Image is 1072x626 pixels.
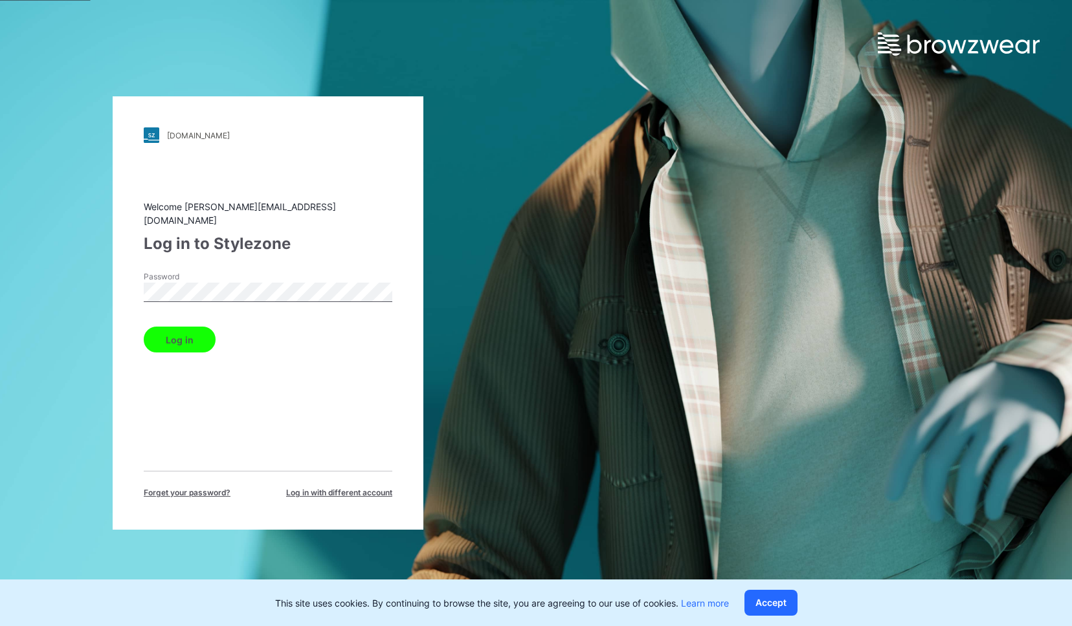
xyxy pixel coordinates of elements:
div: Log in to Stylezone [144,232,392,255]
img: stylezone-logo.562084cfcfab977791bfbf7441f1a819.svg [144,127,159,143]
div: [DOMAIN_NAME] [167,131,230,140]
p: This site uses cookies. By continuing to browse the site, you are agreeing to our use of cookies. [275,596,729,610]
a: Learn more [681,598,729,609]
label: Password [144,271,234,283]
span: Log in with different account [286,487,392,499]
span: Forget your password? [144,487,230,499]
img: browzwear-logo.e42bd6dac1945053ebaf764b6aa21510.svg [878,32,1040,56]
div: Welcome [PERSON_NAME][EMAIL_ADDRESS][DOMAIN_NAME] [144,200,392,227]
a: [DOMAIN_NAME] [144,127,392,143]
button: Log in [144,327,216,352]
button: Accept [744,590,798,616]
